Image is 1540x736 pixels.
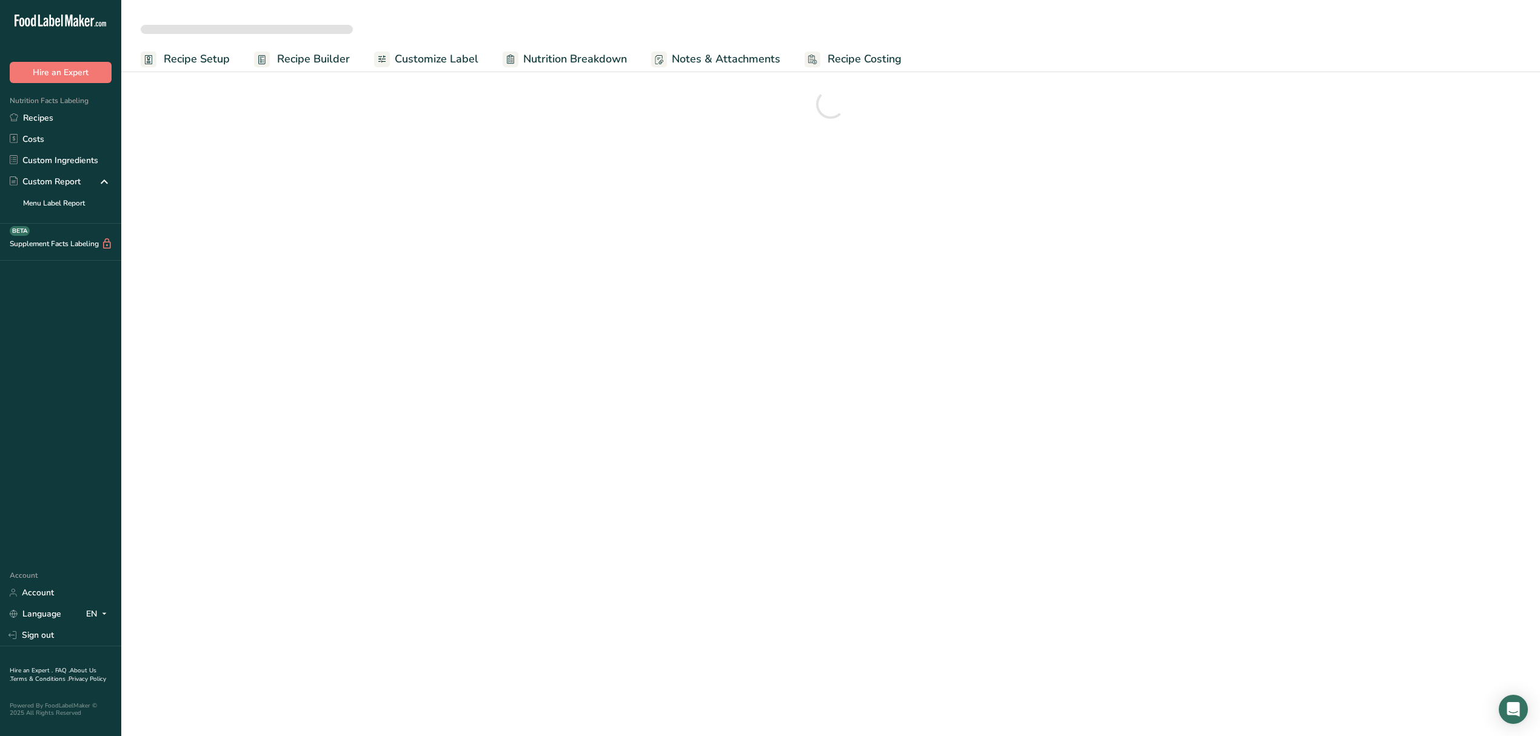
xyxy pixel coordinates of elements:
span: Customize Label [395,51,478,67]
span: Recipe Costing [828,51,902,67]
div: Powered By FoodLabelMaker © 2025 All Rights Reserved [10,702,112,717]
a: Language [10,603,61,624]
a: Recipe Builder [254,45,350,73]
span: Notes & Attachments [672,51,780,67]
a: Privacy Policy [69,675,106,683]
span: Recipe Builder [277,51,350,67]
a: Nutrition Breakdown [503,45,627,73]
a: Recipe Setup [141,45,230,73]
a: Recipe Costing [805,45,902,73]
span: Recipe Setup [164,51,230,67]
a: Hire an Expert . [10,666,53,675]
div: Custom Report [10,175,81,188]
a: Customize Label [374,45,478,73]
div: BETA [10,226,30,236]
a: About Us . [10,666,96,683]
span: Nutrition Breakdown [523,51,627,67]
a: FAQ . [55,666,70,675]
div: Open Intercom Messenger [1499,695,1528,724]
a: Terms & Conditions . [10,675,69,683]
a: Notes & Attachments [651,45,780,73]
div: EN [86,607,112,621]
button: Hire an Expert [10,62,112,83]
